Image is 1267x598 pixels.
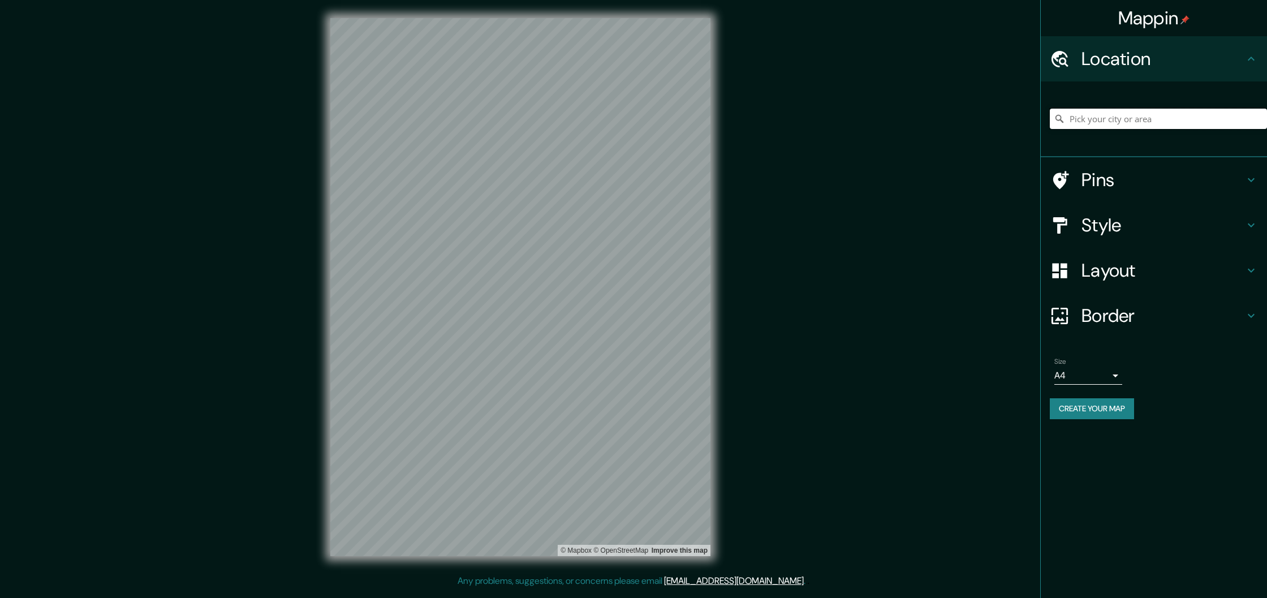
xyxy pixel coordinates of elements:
[1041,203,1267,248] div: Style
[330,18,710,556] canvas: Map
[1041,248,1267,293] div: Layout
[807,574,809,588] div: .
[1041,157,1267,203] div: Pins
[652,547,708,554] a: Map feedback
[561,547,592,554] a: Mapbox
[1050,398,1134,419] button: Create your map
[1054,357,1066,367] label: Size
[1081,304,1244,327] h4: Border
[1041,293,1267,338] div: Border
[1118,7,1190,29] h4: Mappin
[1054,367,1122,385] div: A4
[1050,109,1267,129] input: Pick your city or area
[1081,259,1244,282] h4: Layout
[458,574,805,588] p: Any problems, suggestions, or concerns please email .
[805,574,807,588] div: .
[1081,48,1244,70] h4: Location
[1041,36,1267,81] div: Location
[1081,214,1244,236] h4: Style
[1180,15,1190,24] img: pin-icon.png
[1081,169,1244,191] h4: Pins
[593,547,648,554] a: OpenStreetMap
[664,575,804,587] a: [EMAIL_ADDRESS][DOMAIN_NAME]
